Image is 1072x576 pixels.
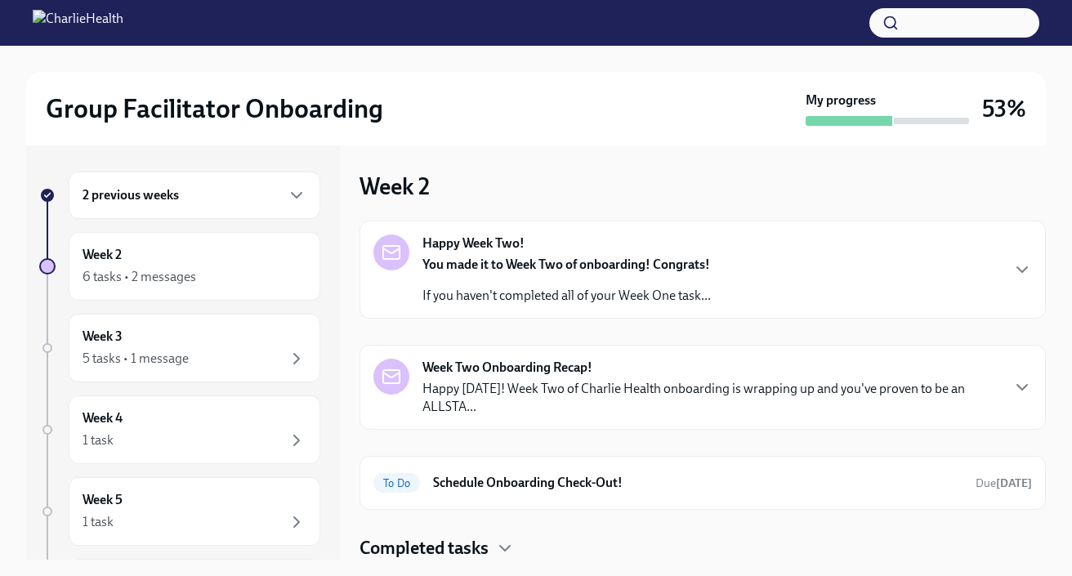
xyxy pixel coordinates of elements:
a: To DoSchedule Onboarding Check-Out!Due[DATE] [373,470,1032,496]
span: October 9th, 2025 14:33 [976,476,1032,491]
p: If you haven't completed all of your Week One task... [422,287,711,305]
div: 2 previous weeks [69,172,320,219]
span: To Do [373,477,420,489]
strong: You made it to Week Two of onboarding! Congrats! [422,257,710,272]
h4: Completed tasks [360,536,489,560]
div: Completed tasks [360,536,1046,560]
div: 1 task [83,513,114,531]
div: 1 task [83,431,114,449]
span: Due [976,476,1032,490]
a: Week 26 tasks • 2 messages [39,232,320,301]
a: Week 41 task [39,395,320,464]
strong: My progress [806,92,876,109]
h3: Week 2 [360,172,430,201]
h6: Schedule Onboarding Check-Out! [433,474,963,492]
a: Week 35 tasks • 1 message [39,314,320,382]
img: CharlieHealth [33,10,123,36]
strong: Happy Week Two! [422,234,525,252]
h6: Week 2 [83,246,122,264]
h6: Week 5 [83,491,123,509]
h3: 53% [982,94,1026,123]
h2: Group Facilitator Onboarding [46,92,383,125]
h6: 2 previous weeks [83,186,179,204]
p: Happy [DATE]! Week Two of Charlie Health onboarding is wrapping up and you've proven to be an ALL... [422,380,999,416]
strong: Week Two Onboarding Recap! [422,359,592,377]
a: Week 51 task [39,477,320,546]
div: 5 tasks • 1 message [83,350,189,368]
div: 6 tasks • 2 messages [83,268,196,286]
h6: Week 3 [83,328,123,346]
h6: Week 4 [83,409,123,427]
strong: [DATE] [996,476,1032,490]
